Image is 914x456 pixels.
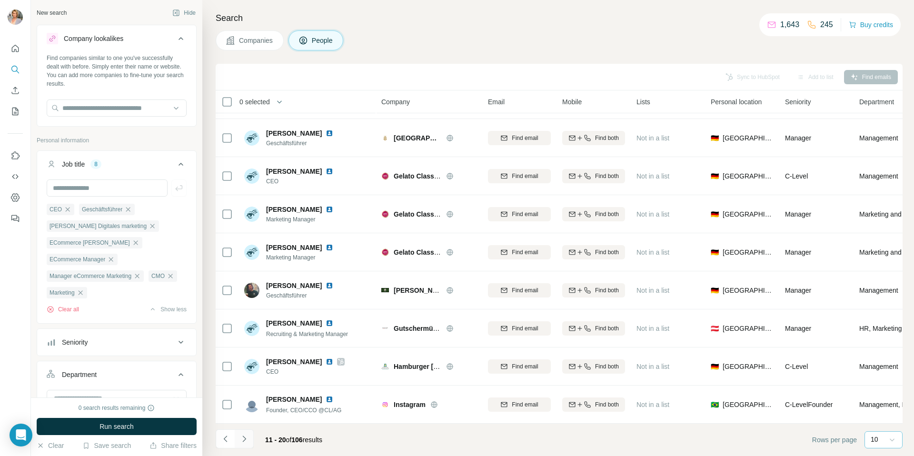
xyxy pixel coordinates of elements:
img: Avatar [244,397,259,412]
span: Lists [636,97,650,107]
button: Dashboard [8,189,23,206]
span: 11 - 20 [265,436,286,444]
span: Gelato Classico - Die Eismanufaktur [394,172,508,180]
p: Personal information [37,136,197,145]
span: Manager [785,134,811,142]
button: Find email [488,207,551,221]
div: 8 [90,160,101,169]
span: Management [859,362,898,371]
span: [PERSON_NAME] [266,281,322,290]
span: Find both [595,400,619,409]
span: Department [859,97,894,107]
span: Management [859,286,898,295]
span: CMO [151,272,165,280]
img: Avatar [244,169,259,184]
img: Avatar [244,321,259,336]
span: Find both [595,362,619,371]
span: Instagram [394,400,426,409]
img: Logo of Gutschermühle Traismauer [381,327,389,329]
img: LinkedIn logo [326,282,333,289]
span: Manager [785,287,811,294]
span: Not in a list [636,287,669,294]
button: Use Surfe on LinkedIn [8,147,23,164]
span: [PERSON_NAME] [266,205,322,214]
img: LinkedIn logo [326,358,333,366]
span: [GEOGRAPHIC_DATA] [723,324,774,333]
span: Find both [595,324,619,333]
span: Gelato Classico - Die Eismanufaktur [394,210,508,218]
button: Feedback [8,210,23,227]
span: Company [381,97,410,107]
span: Rows per page [812,435,857,445]
button: Run search [37,418,197,435]
span: Not in a list [636,401,669,408]
button: Quick start [8,40,23,57]
span: Management [859,171,898,181]
span: Find email [512,324,538,333]
div: Seniority [62,337,88,347]
button: Use Surfe API [8,168,23,185]
button: Find both [562,131,625,145]
img: Logo of Gelato Classico - Die Eismanufaktur [381,172,389,180]
span: Not in a list [636,134,669,142]
div: Job title [62,159,85,169]
span: Find both [595,286,619,295]
span: [GEOGRAPHIC_DATA] [723,133,774,143]
span: Manager [785,210,811,218]
span: CEO [50,205,62,214]
span: Management [859,133,898,143]
span: Marketing Manager [266,253,337,262]
span: Marketing [50,288,75,297]
span: Manager eCommerce Marketing [50,272,131,280]
img: LinkedIn logo [326,396,333,403]
span: [PERSON_NAME] [266,395,322,404]
span: [PERSON_NAME] Biermanufaktur AND Spezialitätenbraugesellschaft mbH [394,287,629,294]
span: 🇦🇹 [711,324,719,333]
span: 🇩🇪 [711,362,719,371]
button: Find email [488,321,551,336]
span: Companies [239,36,274,45]
span: Not in a list [636,210,669,218]
button: Find both [562,169,625,183]
img: Avatar [244,359,259,374]
h4: Search [216,11,903,25]
img: LinkedIn logo [326,129,333,137]
span: 🇩🇪 [711,171,719,181]
span: of [286,436,292,444]
img: Avatar [8,10,23,25]
button: Find both [562,245,625,259]
span: [GEOGRAPHIC_DATA] [723,209,774,219]
span: [GEOGRAPHIC_DATA] [723,362,774,371]
span: [PERSON_NAME] [266,357,322,367]
img: Logo of Frießinger Mühle [381,134,389,142]
span: Geschäftsführer [82,205,122,214]
img: Logo of Hamburger Gewürz-Mühle Hermann Schulz [381,363,389,370]
span: Not in a list [636,248,669,256]
span: [GEOGRAPHIC_DATA] [723,171,774,181]
span: Marketing Manager [266,215,337,224]
button: Find email [488,359,551,374]
span: Find both [595,210,619,218]
span: Not in a list [636,363,669,370]
img: LinkedIn logo [326,206,333,213]
span: Mobile [562,97,582,107]
span: People [312,36,334,45]
span: Email [488,97,505,107]
span: [GEOGRAPHIC_DATA] [723,400,774,409]
button: Find both [562,359,625,374]
span: Hamburger [PERSON_NAME] [PERSON_NAME] [394,363,545,370]
p: 245 [820,19,833,30]
span: [PERSON_NAME] [266,129,322,138]
span: Personal location [711,97,762,107]
img: Logo of Instagram [381,401,389,408]
span: Not in a list [636,172,669,180]
span: [PERSON_NAME] Digitales marketing [50,222,147,230]
button: Save search [82,441,131,450]
span: Find email [512,172,538,180]
span: Run search [99,422,134,431]
button: Find email [488,397,551,412]
span: [PERSON_NAME] [266,167,322,176]
button: Clear [37,441,64,450]
span: Geschäftsführer [266,139,337,148]
img: Avatar [244,245,259,260]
